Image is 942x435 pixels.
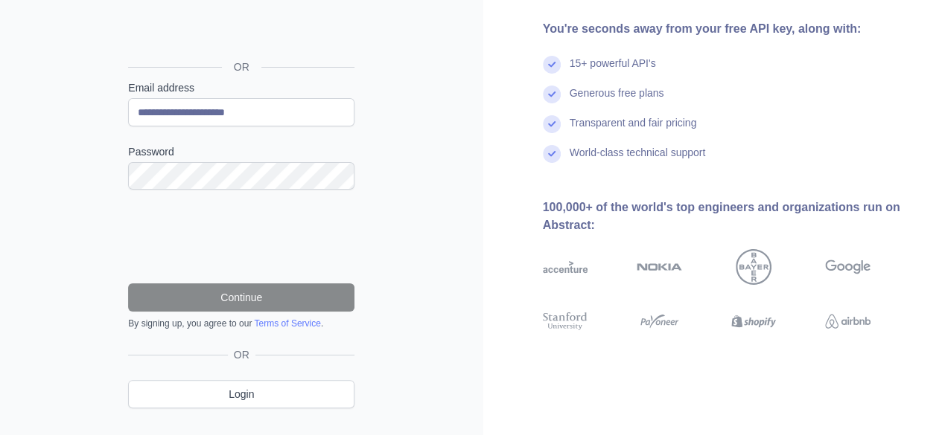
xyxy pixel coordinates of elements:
div: Generous free plans [570,86,664,115]
div: World-class technical support [570,145,706,175]
img: check mark [543,86,561,103]
div: 15+ powerful API's [570,56,656,86]
img: stanford university [543,310,588,332]
iframe: Sign in with Google Button [121,17,359,50]
img: check mark [543,115,561,133]
div: Transparent and fair pricing [570,115,697,145]
img: google [825,249,871,285]
img: check mark [543,145,561,163]
a: Login [128,380,354,408]
div: You're seconds away from your free API key, along with: [543,20,919,38]
img: shopify [731,310,777,332]
img: check mark [543,56,561,74]
img: bayer [736,249,771,285]
img: accenture [543,249,588,285]
div: By signing up, you agree to our . [128,318,354,329]
img: airbnb [825,310,871,332]
button: Continue [128,283,354,312]
span: OR [222,59,261,74]
label: Password [128,144,354,159]
label: Email address [128,80,354,95]
img: nokia [637,249,682,285]
div: 100,000+ of the world's top engineers and organizations run on Abstract: [543,199,919,234]
iframe: reCAPTCHA [128,207,354,265]
span: OR [228,347,255,362]
img: payoneer [637,310,682,332]
a: Terms of Service [254,318,320,329]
